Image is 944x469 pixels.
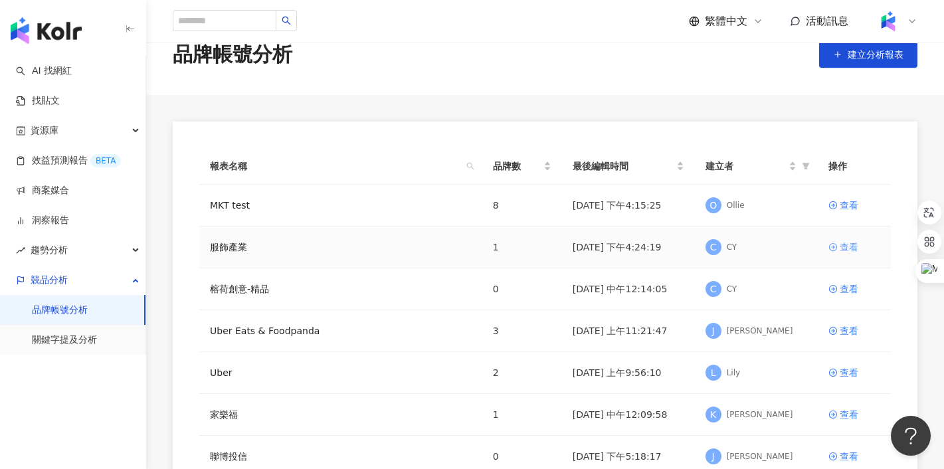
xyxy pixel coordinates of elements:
[16,94,60,108] a: 找貼文
[840,449,858,464] div: 查看
[840,240,858,254] div: 查看
[828,324,880,338] a: 查看
[840,365,858,380] div: 查看
[695,148,818,185] th: 建立者
[493,159,541,173] span: 品牌數
[210,407,238,422] a: 家樂福
[710,282,717,296] span: C
[466,162,474,170] span: search
[799,156,812,176] span: filter
[482,185,562,227] td: 8
[806,15,848,27] span: 活動訊息
[819,41,917,68] button: 建立分析報表
[848,49,903,60] span: 建立分析報表
[840,198,858,213] div: 查看
[32,304,88,317] a: 品牌帳號分析
[876,9,901,34] img: Kolr%20app%20icon%20%281%29.png
[840,407,858,422] div: 查看
[727,326,793,337] div: [PERSON_NAME]
[16,214,69,227] a: 洞察報告
[562,185,695,227] td: [DATE] 下午4:15:25
[31,116,58,145] span: 資源庫
[727,284,737,295] div: CY
[828,449,880,464] a: 查看
[573,159,674,173] span: 最後編輯時間
[210,282,269,296] a: 榕荷創意-精品
[711,365,716,380] span: L
[727,451,793,462] div: [PERSON_NAME]
[482,227,562,268] td: 1
[802,162,810,170] span: filter
[840,282,858,296] div: 查看
[562,352,695,394] td: [DATE] 上午9:56:10
[710,407,716,422] span: K
[828,365,880,380] a: 查看
[709,198,717,213] span: O
[828,282,880,296] a: 查看
[16,64,72,78] a: searchAI 找網紅
[210,365,233,380] a: Uber
[727,367,740,379] div: Lily
[173,41,292,68] div: 品牌帳號分析
[828,407,880,422] a: 查看
[16,184,69,197] a: 商案媒合
[818,148,891,185] th: 操作
[210,198,250,213] a: MKT test
[210,240,247,254] a: 服飾產業
[712,324,715,338] span: J
[562,268,695,310] td: [DATE] 中午12:14:05
[840,324,858,338] div: 查看
[727,200,745,211] div: Ollie
[482,148,562,185] th: 品牌數
[562,227,695,268] td: [DATE] 下午4:24:19
[16,246,25,255] span: rise
[32,333,97,347] a: 關鍵字提及分析
[727,242,737,253] div: CY
[11,17,82,44] img: logo
[828,240,880,254] a: 查看
[705,14,747,29] span: 繁體中文
[16,154,121,167] a: 效益預測報告BETA
[562,310,695,352] td: [DATE] 上午11:21:47
[706,159,786,173] span: 建立者
[31,265,68,295] span: 競品分析
[562,148,695,185] th: 最後編輯時間
[31,235,68,265] span: 趨勢分析
[464,156,477,176] span: search
[562,394,695,436] td: [DATE] 中午12:09:58
[210,449,247,464] a: 聯博投信
[282,16,291,25] span: search
[210,159,461,173] span: 報表名稱
[210,324,320,338] a: Uber Eats & Foodpanda
[482,310,562,352] td: 3
[482,268,562,310] td: 0
[828,198,880,213] a: 查看
[712,449,715,464] span: J
[710,240,717,254] span: C
[727,409,793,421] div: [PERSON_NAME]
[482,352,562,394] td: 2
[891,416,931,456] iframe: Help Scout Beacon - Open
[482,394,562,436] td: 1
